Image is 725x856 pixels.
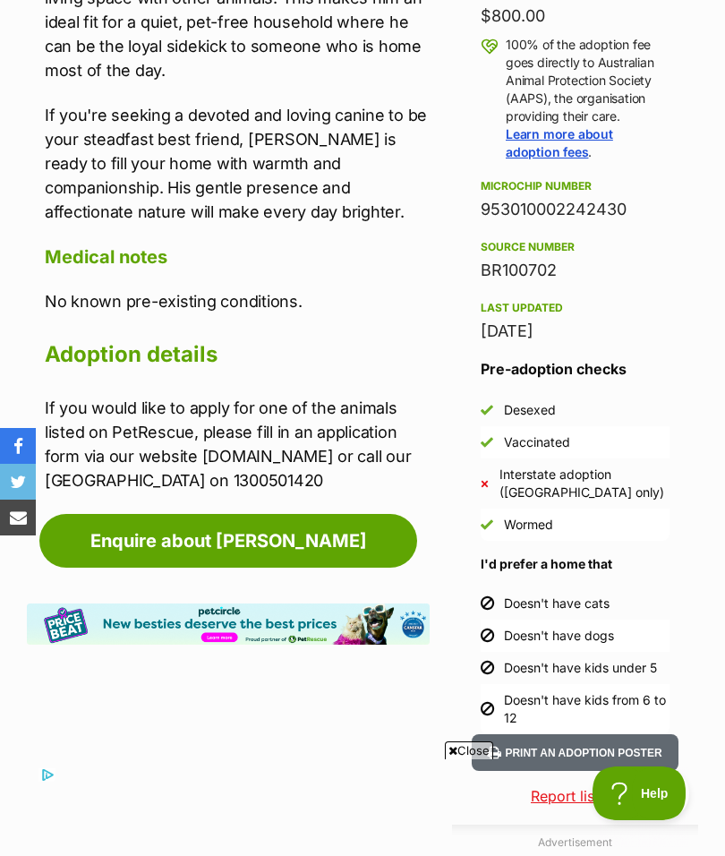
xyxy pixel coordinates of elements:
p: If you would like to apply for one of the animals listed on PetRescue, please fill in an applicat... [45,396,430,492]
img: Yes [481,436,493,449]
a: Enquire about [PERSON_NAME] [39,514,417,568]
span: Close [445,741,493,759]
iframe: Advertisement [37,766,688,847]
div: Microchip number [481,179,670,193]
p: No known pre-existing conditions. [45,289,430,313]
div: Interstate adoption ([GEOGRAPHIC_DATA] only) [499,466,670,501]
img: Pet Circle promo banner [27,603,430,645]
h4: Medical notes [45,245,430,269]
iframe: Help Scout Beacon - Open [593,766,689,820]
h4: I'd prefer a home that [481,555,670,573]
div: Vaccinated [504,433,570,451]
div: BR100702 [481,258,670,283]
img: Yes [481,404,493,416]
h2: Adoption details [45,335,430,374]
a: Learn more about adoption fees [506,126,613,159]
div: Last updated [481,301,670,315]
img: Yes [481,518,493,531]
div: Doesn't have dogs [504,627,614,645]
div: Doesn't have kids under 5 [504,659,657,677]
div: Doesn't have cats [504,595,610,612]
img: No [481,480,489,488]
button: Print an adoption poster [472,734,678,771]
div: [DATE] [481,319,670,344]
div: Doesn't have kids from 6 to 12 [504,691,670,727]
div: Desexed [504,401,556,419]
div: Wormed [504,516,553,534]
h3: Pre-adoption checks [481,358,670,380]
div: $800.00 [481,4,670,29]
div: Source number [481,240,670,254]
p: 100% of the adoption fee goes directly to Australian Animal Protection Society (AAPS), the organi... [506,36,670,161]
div: 953010002242430 [481,197,670,222]
p: If you're seeking a devoted and loving canine to be your steadfast best friend, [PERSON_NAME] is ... [45,103,430,224]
